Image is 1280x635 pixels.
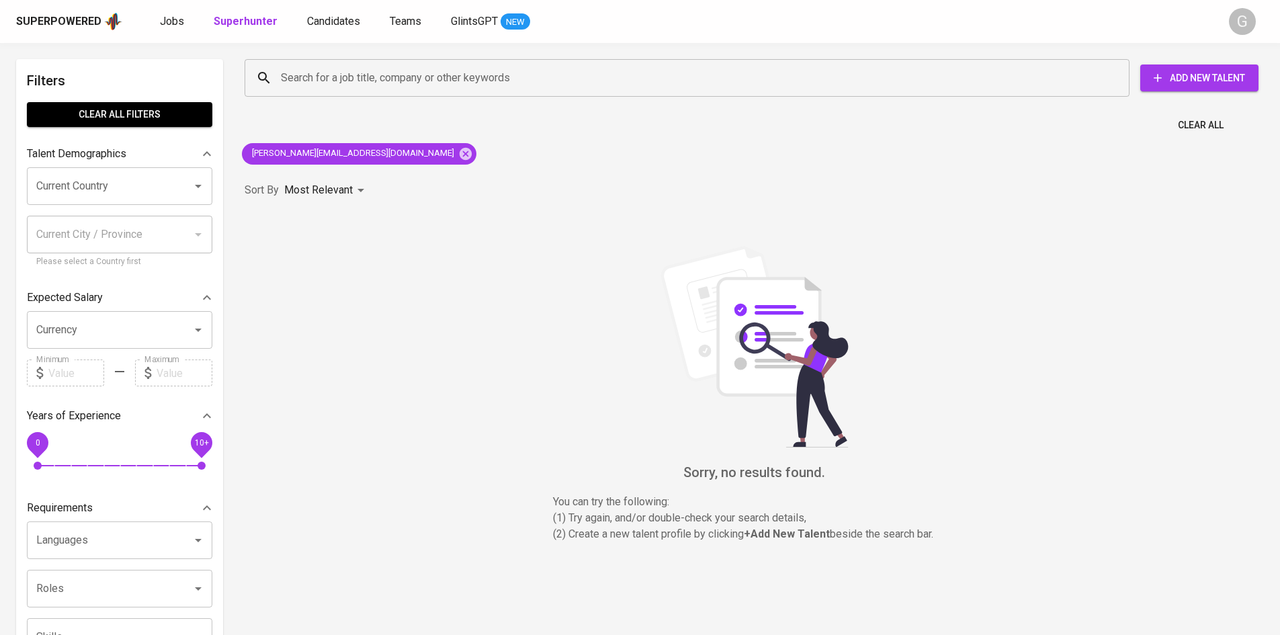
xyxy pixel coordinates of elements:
[1178,117,1224,134] span: Clear All
[27,102,212,127] button: Clear All filters
[38,106,202,123] span: Clear All filters
[284,182,353,198] p: Most Relevant
[27,403,212,429] div: Years of Experience
[189,177,208,196] button: Open
[189,321,208,339] button: Open
[284,178,369,203] div: Most Relevant
[27,146,126,162] p: Talent Demographics
[48,359,104,386] input: Value
[160,13,187,30] a: Jobs
[16,11,122,32] a: Superpoweredapp logo
[390,13,424,30] a: Teams
[553,494,956,510] p: You can try the following :
[1229,8,1256,35] div: G
[307,13,363,30] a: Candidates
[1151,70,1248,87] span: Add New Talent
[654,246,855,448] img: file_searching.svg
[1172,113,1229,138] button: Clear All
[36,255,203,269] p: Please select a Country first
[27,284,212,311] div: Expected Salary
[242,147,462,160] span: [PERSON_NAME][EMAIL_ADDRESS][DOMAIN_NAME]
[214,13,280,30] a: Superhunter
[744,527,830,540] b: + Add New Talent
[242,143,476,165] div: [PERSON_NAME][EMAIL_ADDRESS][DOMAIN_NAME]
[451,13,530,30] a: GlintsGPT NEW
[307,15,360,28] span: Candidates
[553,526,956,542] p: (2) Create a new talent profile by clicking beside the search bar.
[27,70,212,91] h6: Filters
[157,359,212,386] input: Value
[214,15,278,28] b: Superhunter
[35,438,40,448] span: 0
[501,15,530,29] span: NEW
[390,15,421,28] span: Teams
[27,140,212,167] div: Talent Demographics
[27,408,121,424] p: Years of Experience
[451,15,498,28] span: GlintsGPT
[553,510,956,526] p: (1) Try again, and/or double-check your search details,
[27,495,212,521] div: Requirements
[194,438,208,448] span: 10+
[160,15,184,28] span: Jobs
[27,290,103,306] p: Expected Salary
[1140,65,1258,91] button: Add New Talent
[245,182,279,198] p: Sort By
[27,500,93,516] p: Requirements
[189,579,208,598] button: Open
[189,531,208,550] button: Open
[16,14,101,30] div: Superpowered
[104,11,122,32] img: app logo
[245,462,1264,483] h6: Sorry, no results found.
